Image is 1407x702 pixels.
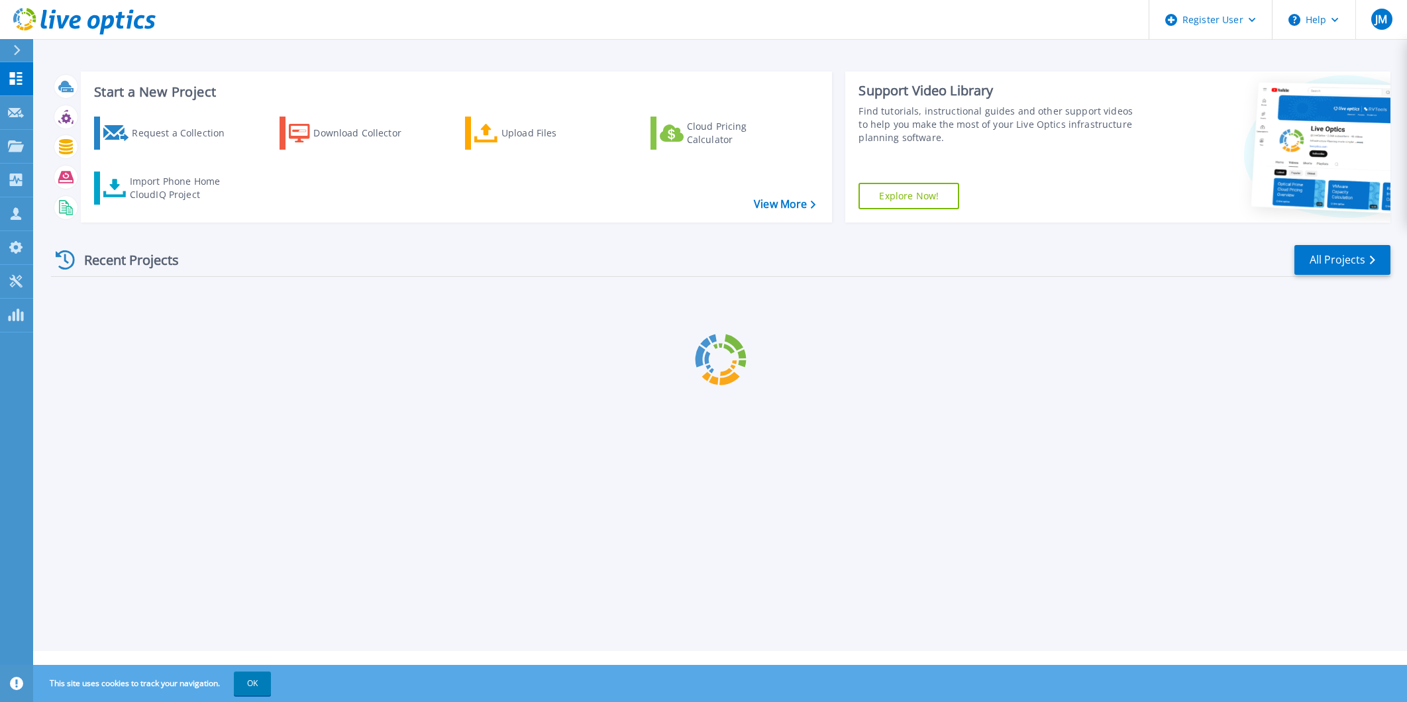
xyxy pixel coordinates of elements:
[94,117,242,150] a: Request a Collection
[859,82,1138,99] div: Support Video Library
[1375,14,1387,25] span: JM
[754,198,815,211] a: View More
[130,175,233,201] div: Import Phone Home CloudIQ Project
[501,120,607,146] div: Upload Files
[1294,245,1390,275] a: All Projects
[465,117,613,150] a: Upload Files
[280,117,427,150] a: Download Collector
[859,183,959,209] a: Explore Now!
[94,85,815,99] h3: Start a New Project
[51,244,197,276] div: Recent Projects
[687,120,793,146] div: Cloud Pricing Calculator
[132,120,238,146] div: Request a Collection
[313,120,419,146] div: Download Collector
[234,672,271,695] button: OK
[651,117,798,150] a: Cloud Pricing Calculator
[36,672,271,695] span: This site uses cookies to track your navigation.
[859,105,1138,144] div: Find tutorials, instructional guides and other support videos to help you make the most of your L...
